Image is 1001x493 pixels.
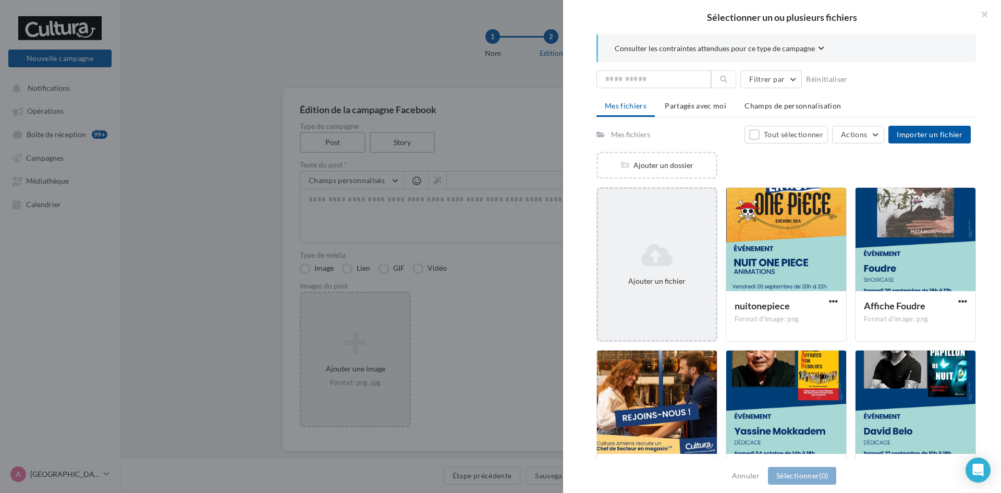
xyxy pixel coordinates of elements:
[740,70,802,88] button: Filtrer par
[665,101,726,110] span: Partagés avec moi
[605,101,646,110] span: Mes fichiers
[615,43,815,54] span: Consulter les contraintes attendues pour ce type de campagne
[966,458,991,483] div: Open Intercom Messenger
[580,13,984,22] h2: Sélectionner un ou plusieurs fichiers
[615,43,824,56] button: Consulter les contraintes attendues pour ce type de campagne
[864,315,967,324] div: Format d'image: png
[888,126,971,143] button: Importer un fichier
[611,129,650,140] div: Mes fichiers
[841,130,867,139] span: Actions
[819,471,828,480] span: (0)
[602,276,712,286] div: Ajouter un fichier
[598,160,716,171] div: Ajouter un dossier
[744,126,828,143] button: Tout sélectionner
[728,470,764,482] button: Annuler
[864,300,925,311] span: Affiche Foudre
[897,130,962,139] span: Importer un fichier
[832,126,884,143] button: Actions
[735,315,838,324] div: Format d'image: png
[744,101,841,110] span: Champs de personnalisation
[735,300,790,311] span: nuitonepiece
[768,467,836,485] button: Sélectionner(0)
[802,73,852,86] button: Réinitialiser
